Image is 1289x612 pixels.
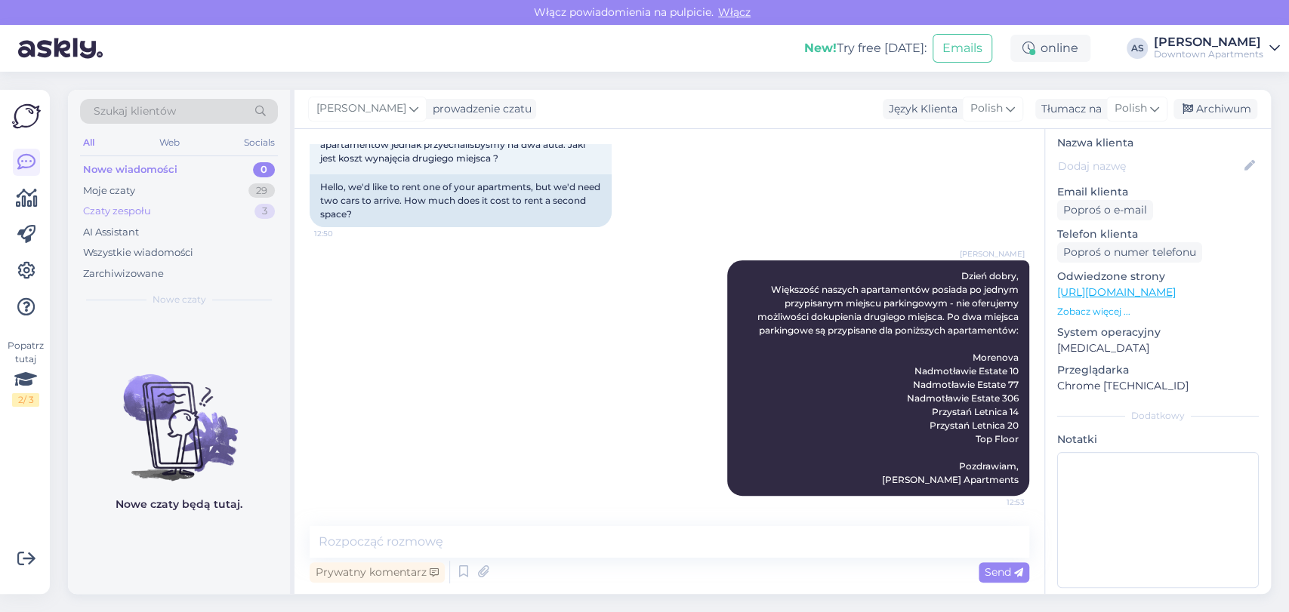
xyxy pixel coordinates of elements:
[1035,101,1102,117] div: Tłumacz na
[933,34,992,63] button: Emails
[1057,378,1259,394] p: Chrome [TECHNICAL_ID]
[1057,340,1259,356] p: [MEDICAL_DATA]
[804,41,837,55] b: New!
[1057,285,1176,299] a: [URL][DOMAIN_NAME]
[1057,135,1259,151] p: Nazwa klienta
[316,100,406,117] span: [PERSON_NAME]
[12,339,39,407] div: Popatrz tutaj
[310,562,445,583] div: Prywatny komentarz
[83,183,135,198] div: Moje czaty
[1127,38,1148,59] div: AS
[1057,305,1259,318] p: Zobacz więcej ...
[80,133,97,152] div: All
[1010,35,1090,62] div: online
[1057,432,1259,447] p: Notatki
[83,245,193,260] div: Wszystkie wiadomości
[248,183,275,198] div: 29
[1057,200,1153,220] div: Poproś o e-mail
[1057,242,1202,263] div: Poproś o numer telefonu
[83,162,177,177] div: Nowe wiadomości
[804,39,927,57] div: Try free [DATE]:
[241,133,278,152] div: Socials
[1057,269,1259,284] p: Odwiedzone strony
[83,266,164,281] div: Zarchiwizowane
[970,100,1003,117] span: Polish
[1154,36,1263,48] div: [PERSON_NAME]
[12,393,39,407] div: 2 / 3
[985,565,1023,579] span: Send
[83,204,151,219] div: Czaty zespołu
[253,162,275,177] div: 0
[12,102,41,131] img: Askly Logo
[1154,36,1280,60] a: [PERSON_NAME]Downtown Apartments
[320,125,587,164] span: [PERSON_NAME], chcielibyśmy wynająć jeden z Państwa apartamentów jednak przyechalisbyśmy na dwa a...
[1154,48,1263,60] div: Downtown Apartments
[68,347,290,483] img: No chats
[968,497,1025,508] span: 12:53
[1115,100,1147,117] span: Polish
[156,133,183,152] div: Web
[254,204,275,219] div: 3
[883,101,957,117] div: Język Klienta
[116,497,242,512] p: Nowe czaty będą tutaj.
[714,5,755,19] span: Włącz
[153,293,206,306] span: Nowe czaty
[1058,158,1241,174] input: Dodaj nazwę
[1173,99,1257,119] div: Archiwum
[1057,226,1259,242] p: Telefon klienta
[94,103,176,119] span: Szukaj klientów
[310,174,612,227] div: Hello, we'd like to rent one of your apartments, but we'd need two cars to arrive. How much does ...
[960,248,1025,260] span: [PERSON_NAME]
[1057,184,1259,200] p: Email klienta
[1057,409,1259,423] div: Dodatkowy
[427,101,532,117] div: prowadzenie czatu
[1057,362,1259,378] p: Przeglądarka
[1057,324,1259,340] p: System operacyjny
[314,228,371,239] span: 12:50
[83,225,139,240] div: AI Assistant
